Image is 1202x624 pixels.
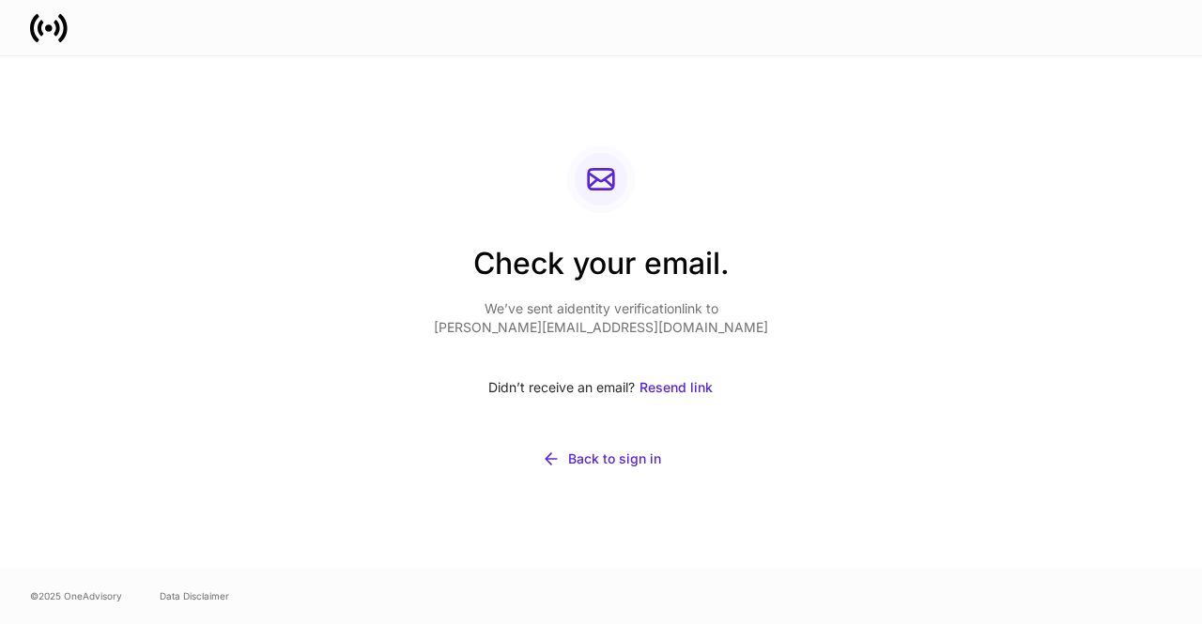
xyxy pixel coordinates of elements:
[434,438,768,479] button: Back to sign in
[30,588,122,603] span: © 2025 OneAdvisory
[160,588,229,603] a: Data Disclaimer
[640,378,713,397] div: Resend link
[639,367,714,408] button: Resend link
[568,449,661,468] div: Back to sign in
[434,299,768,337] p: We’ve sent a identity verification link to [PERSON_NAME][EMAIL_ADDRESS][DOMAIN_NAME]
[434,243,768,299] h2: Check your email.
[434,367,768,408] div: Didn’t receive an email?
